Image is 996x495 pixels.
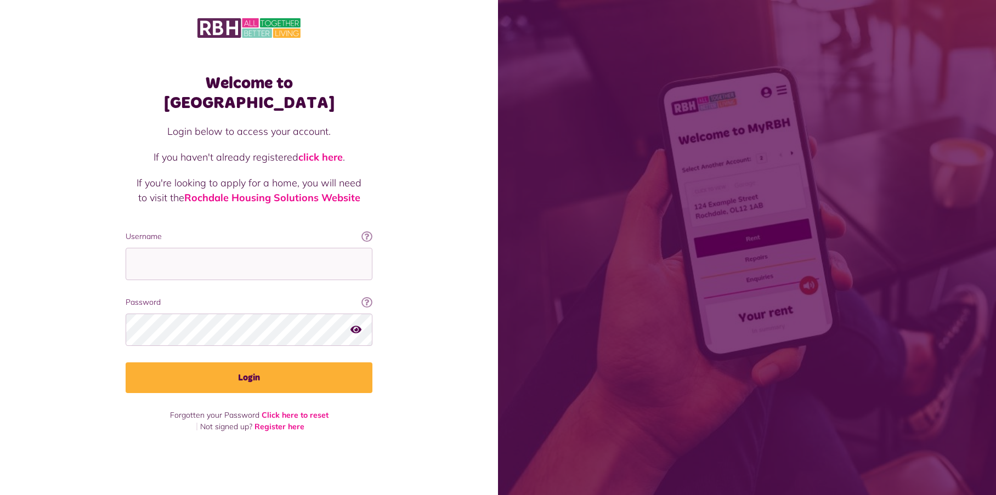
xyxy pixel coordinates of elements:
[298,151,343,163] a: click here
[197,16,301,39] img: MyRBH
[137,150,361,164] p: If you haven't already registered .
[184,191,360,204] a: Rochdale Housing Solutions Website
[126,297,372,308] label: Password
[137,124,361,139] p: Login below to access your account.
[170,410,259,420] span: Forgotten your Password
[200,422,252,431] span: Not signed up?
[126,231,372,242] label: Username
[137,175,361,205] p: If you're looking to apply for a home, you will need to visit the
[126,73,372,113] h1: Welcome to [GEOGRAPHIC_DATA]
[262,410,329,420] a: Click here to reset
[126,362,372,393] button: Login
[254,422,304,431] a: Register here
